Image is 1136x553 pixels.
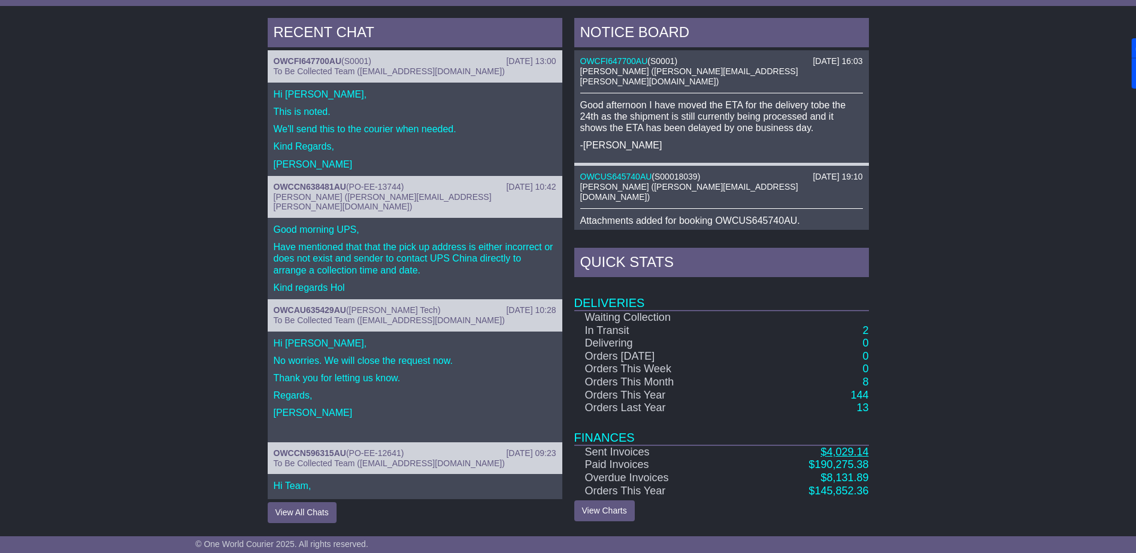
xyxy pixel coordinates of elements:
p: Hi [PERSON_NAME], [274,89,556,100]
a: OWCFI647700AU [580,56,648,66]
td: Deliveries [574,280,869,311]
p: Kind Regards, [274,141,556,152]
p: Hi [PERSON_NAME], [274,338,556,349]
a: 0 [862,337,868,349]
a: 0 [862,350,868,362]
a: $190,275.38 [808,458,868,470]
p: Have mentioned that that the pick up address is either incorrect or does not exist and sender to ... [274,241,556,276]
span: S0001 [344,56,368,66]
p: Regards, [274,390,556,401]
div: [DATE] 09:23 [506,448,556,458]
a: 8 [862,376,868,388]
a: $8,131.89 [820,472,868,484]
p: -[PERSON_NAME] [580,139,863,151]
div: ( ) [274,56,556,66]
td: Orders This Year [574,389,747,402]
a: OWCFI647700AU [274,56,342,66]
td: Paid Invoices [574,458,747,472]
p: Attachments added for booking OWCUS645740AU. [580,215,863,226]
div: ( ) [274,182,556,192]
a: OWCCN596315AU [274,448,346,458]
span: 4,029.14 [826,446,868,458]
div: ( ) [580,56,863,66]
p: No worries. We will close the request now. [274,355,556,366]
span: PO-EE-13744 [349,182,401,192]
a: 2 [862,324,868,336]
td: Overdue Invoices [574,472,747,485]
span: 190,275.38 [814,458,868,470]
p: Hi Team, [274,480,556,491]
td: Orders [DATE] [574,350,747,363]
a: 13 [856,402,868,414]
a: OWCUS645740AU [580,172,652,181]
span: To Be Collected Team ([EMAIL_ADDRESS][DOMAIN_NAME]) [274,315,505,325]
span: S00018039 [655,172,698,181]
span: S0001 [650,56,674,66]
div: [DATE] 19:10 [813,172,862,182]
p: We would like to know if UPS collected this package from [PERSON_NAME] Plastic Co., Ltd. Kindly c... [274,498,556,544]
td: Waiting Collection [574,311,747,324]
span: 8,131.89 [826,472,868,484]
p: Good afternoon I have moved the ETA for the delivery tobe the 24th as the shipment is still curre... [580,99,863,134]
td: Delivering [574,337,747,350]
td: Orders Last Year [574,402,747,415]
a: $145,852.36 [808,485,868,497]
div: ( ) [274,305,556,315]
span: To Be Collected Team ([EMAIL_ADDRESS][DOMAIN_NAME]) [274,458,505,468]
span: To Be Collected Team ([EMAIL_ADDRESS][DOMAIN_NAME]) [274,66,505,76]
a: View Charts [574,500,635,521]
span: © One World Courier 2025. All rights reserved. [195,539,368,549]
div: Quick Stats [574,248,869,280]
span: [PERSON_NAME] ([PERSON_NAME][EMAIL_ADDRESS][PERSON_NAME][DOMAIN_NAME]) [274,192,492,212]
span: [PERSON_NAME] ([PERSON_NAME][EMAIL_ADDRESS][DOMAIN_NAME]) [580,182,798,202]
a: OWCCN638481AU [274,182,346,192]
a: 0 [862,363,868,375]
p: This is noted. [274,106,556,117]
p: Kind regards Hol [274,282,556,293]
div: ( ) [274,448,556,458]
p: Good morning UPS, [274,224,556,235]
p: [PERSON_NAME] [274,159,556,170]
td: Sent Invoices [574,445,747,459]
p: Thank you for letting us know. [274,372,556,384]
div: ( ) [580,172,863,182]
span: [PERSON_NAME] Tech [349,305,438,315]
span: 145,852.36 [814,485,868,497]
div: RECENT CHAT [268,18,562,50]
div: [DATE] 13:00 [506,56,556,66]
td: Orders This Month [574,376,747,389]
div: [DATE] 10:28 [506,305,556,315]
a: OWCAU635429AU [274,305,346,315]
td: Orders This Week [574,363,747,376]
p: [PERSON_NAME] [274,407,556,418]
td: In Transit [574,324,747,338]
span: [PERSON_NAME] ([PERSON_NAME][EMAIL_ADDRESS][PERSON_NAME][DOMAIN_NAME]) [580,66,798,86]
p: We'll send this to the courier when needed. [274,123,556,135]
td: Finances [574,415,869,445]
td: Orders This Year [574,485,747,498]
span: PO-EE-12641 [349,448,401,458]
div: [DATE] 16:03 [813,56,862,66]
div: NOTICE BOARD [574,18,869,50]
div: [DATE] 10:42 [506,182,556,192]
button: View All Chats [268,502,337,523]
a: 144 [850,389,868,401]
a: $4,029.14 [820,446,868,458]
